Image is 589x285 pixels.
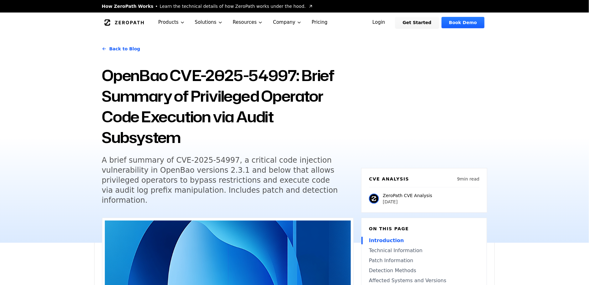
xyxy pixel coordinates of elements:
span: How ZeroPath Works [102,3,153,9]
img: ZeroPath CVE Analysis [369,194,379,204]
h6: On this page [369,226,479,232]
a: Affected Systems and Versions [369,277,479,284]
a: Book Demo [442,17,484,28]
a: Login [365,17,393,28]
a: Detection Methods [369,267,479,274]
a: Introduction [369,237,479,244]
a: Technical Information [369,247,479,254]
a: Pricing [307,13,333,32]
p: [DATE] [383,199,432,205]
button: Solutions [190,13,228,32]
a: Patch Information [369,257,479,264]
h6: CVE Analysis [369,176,409,182]
button: Products [153,13,190,32]
h5: A brief summary of CVE-2025-54997, a critical code injection vulnerability in OpenBao versions 2.... [102,155,342,205]
a: How ZeroPath WorksLearn the technical details of how ZeroPath works under the hood. [102,3,313,9]
p: ZeroPath CVE Analysis [383,192,432,199]
button: Company [268,13,307,32]
a: Back to Blog [102,40,140,58]
button: Resources [228,13,268,32]
p: 9 min read [457,176,479,182]
nav: Global [94,13,495,32]
a: Get Started [395,17,439,28]
span: Learn the technical details of how ZeroPath works under the hood. [160,3,306,9]
h1: OpenBao CVE-2025-54997: Brief Summary of Privileged Operator Code Execution via Audit Subsystem [102,65,354,148]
